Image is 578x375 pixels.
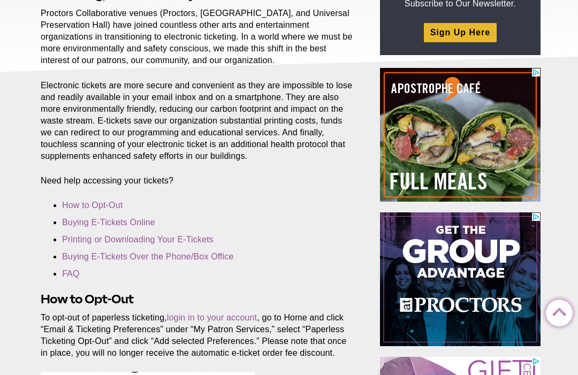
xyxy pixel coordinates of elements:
[41,312,355,359] p: To opt-out of paperless ticketing, , go to Home and click “Email & Ticketing Preferences” under “...
[62,269,80,278] a: FAQ
[546,300,567,322] a: Back to Top
[380,212,541,346] iframe: Advertisement
[62,235,214,244] a: Printing or Downloading Your E-Tickets
[62,252,234,261] a: Buying E-Tickets Over the Phone/Box Office
[167,313,257,322] a: login in to your account
[380,68,541,202] iframe: Advertisement
[62,218,155,227] a: Buying E-Tickets Online
[41,7,355,66] p: Proctors Collaborative venues (Proctors, [GEOGRAPHIC_DATA], and Universal Preservation Hall) have...
[41,292,133,306] strong: How to Opt-Out
[62,201,123,210] a: How to Opt-Out
[41,175,355,187] p: Need help accessing your tickets?
[424,23,497,42] a: Sign Up Here
[41,80,355,163] p: Electronic tickets are more secure and convenient as they are impossible to lose and readily avai...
